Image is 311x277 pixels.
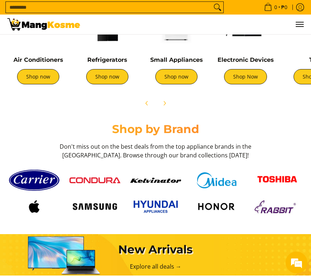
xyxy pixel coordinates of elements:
[250,170,304,190] a: Toshiba logo
[224,69,267,84] a: Shop Now
[129,178,182,183] a: Kelvinator button 9a26f67e caed 448c 806d e01e406ddbdc
[130,262,182,270] a: Explore all deals →
[57,142,254,160] h3: Don't miss out on the best deals from the top appliance brands in the [GEOGRAPHIC_DATA]. Browse t...
[150,56,203,63] a: Small Appliances
[9,197,60,216] img: Logo apple
[130,197,181,216] img: Hyundai 2
[86,69,128,84] a: Shop now
[17,69,59,84] a: Shop now
[191,172,242,189] img: Midea logo 405e5d5e af7e 429b b899 c48f4df307b6
[190,172,243,189] a: Midea logo 405e5d5e af7e 429b b899 c48f4df307b6
[295,15,304,34] button: Menu
[130,178,181,183] img: Kelvinator button 9a26f67e caed 448c 806d e01e406ddbdc
[87,15,304,34] nav: Main Menu
[7,197,61,216] a: Logo apple
[252,198,303,216] img: Logo rabbit
[9,167,60,194] img: Carrier logo 1 98356 9b90b2e1 0bd1 49ad 9aa2 9ddb2e94a36b
[280,5,288,10] span: ₱0
[155,69,198,84] a: Shop now
[191,197,242,216] img: Logo honor
[68,177,121,183] a: Condura logo red
[87,56,127,63] a: Refrigerators
[156,95,172,111] button: Next
[262,3,290,11] span: •
[7,18,80,31] img: Mang Kosme: Your Home Appliances Warehouse Sale Partner!
[129,197,182,216] a: Hyundai 2
[69,200,120,214] img: Logo samsung wordmark
[252,170,303,190] img: Toshiba logo
[273,5,278,10] span: 0
[250,198,304,216] a: Logo rabbit
[7,122,304,136] h2: Shop by Brand
[68,200,121,214] a: Logo samsung wordmark
[139,95,155,111] button: Previous
[87,15,304,34] ul: Customer Navigation
[212,2,223,13] button: Search
[7,167,61,194] a: Carrier logo 1 98356 9b90b2e1 0bd1 49ad 9aa2 9ddb2e94a36b
[190,197,243,216] a: Logo honor
[69,177,120,183] img: Condura logo red
[13,56,63,63] a: Air Conditioners
[218,56,274,63] a: Electronic Devices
